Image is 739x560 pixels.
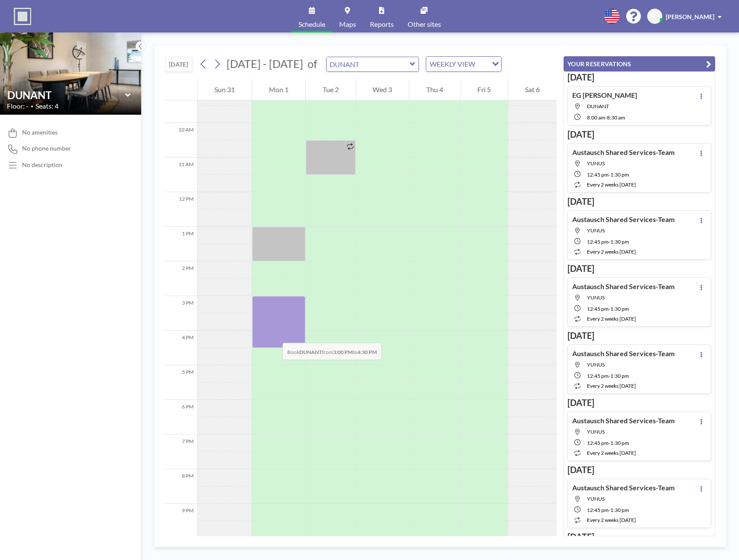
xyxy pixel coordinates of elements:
[165,158,197,192] div: 11 AM
[165,192,197,227] div: 12 PM
[165,123,197,158] div: 10 AM
[165,365,197,400] div: 5 PM
[650,13,660,20] span: MH
[587,160,605,167] span: YUNUS
[609,507,610,513] span: -
[605,114,607,121] span: -
[609,238,610,245] span: -
[567,464,711,475] h3: [DATE]
[165,227,197,261] div: 1 PM
[587,517,636,523] span: every 2 weeks [DATE]
[587,103,609,109] span: DUNANT
[572,91,637,100] h4: EG [PERSON_NAME]
[587,294,605,301] span: YUNUS
[564,56,715,71] button: YOUR RESERVATIONS
[567,263,711,274] h3: [DATE]
[587,450,636,456] span: every 2 weeks [DATE]
[22,161,62,169] div: No description
[298,21,325,28] span: Schedule
[587,238,609,245] span: 12:45 PM
[610,306,629,312] span: 1:30 PM
[306,79,356,100] div: Tue 2
[165,434,197,469] div: 7 PM
[587,496,605,502] span: YUNUS
[587,171,609,178] span: 12:45 PM
[339,21,356,28] span: Maps
[7,102,29,110] span: Floor: -
[165,400,197,434] div: 6 PM
[357,349,377,355] b: 4:30 PM
[572,483,674,492] h4: Austausch Shared Services-Team
[610,373,629,379] span: 1:30 PM
[567,397,711,408] h3: [DATE]
[587,373,609,379] span: 12:45 PM
[587,248,636,255] span: every 2 weeks [DATE]
[587,440,609,446] span: 12:45 PM
[227,57,303,70] span: [DATE] - [DATE]
[14,8,31,25] img: organization-logo
[22,129,58,136] span: No amenities
[370,21,394,28] span: Reports
[408,21,441,28] span: Other sites
[609,373,610,379] span: -
[607,114,625,121] span: 8:30 AM
[587,181,636,188] span: every 2 weeks [DATE]
[165,504,197,538] div: 9 PM
[567,129,711,140] h3: [DATE]
[299,349,322,355] b: DUNANT
[252,79,305,100] div: Mon 1
[610,238,629,245] span: 1:30 PM
[567,330,711,341] h3: [DATE]
[165,296,197,331] div: 3 PM
[609,440,610,446] span: -
[478,58,487,70] input: Search for option
[610,171,629,178] span: 1:30 PM
[165,57,192,72] button: [DATE]
[426,57,501,71] div: Search for option
[165,88,197,123] div: 9 AM
[587,507,609,513] span: 12:45 PM
[198,79,252,100] div: Sun 31
[165,261,197,296] div: 2 PM
[572,349,674,358] h4: Austausch Shared Services-Team
[610,440,629,446] span: 1:30 PM
[282,343,382,360] span: Book from to
[567,196,711,207] h3: [DATE]
[567,531,711,542] h3: [DATE]
[36,102,58,110] span: Seats: 4
[572,416,674,425] h4: Austausch Shared Services-Team
[572,282,674,291] h4: Austausch Shared Services-Team
[666,13,714,20] span: [PERSON_NAME]
[609,306,610,312] span: -
[587,114,605,121] span: 8:00 AM
[587,306,609,312] span: 12:45 PM
[165,331,197,365] div: 4 PM
[587,428,605,435] span: YUNUS
[165,469,197,504] div: 8 PM
[508,79,557,100] div: Sat 6
[31,103,33,109] span: •
[428,58,477,70] span: WEEKLY VIEW
[610,507,629,513] span: 1:30 PM
[356,79,409,100] div: Wed 3
[567,72,711,83] h3: [DATE]
[308,57,317,71] span: of
[22,145,71,152] span: No phone number
[587,315,636,322] span: every 2 weeks [DATE]
[7,89,125,101] input: DUNANT
[327,57,410,71] input: DUNANT
[609,171,610,178] span: -
[409,79,460,100] div: Thu 4
[587,361,605,368] span: YUNUS
[333,349,353,355] b: 3:00 PM
[572,148,674,157] h4: Austausch Shared Services-Team
[587,227,605,234] span: YUNUS
[460,79,508,100] div: Fri 5
[572,215,674,224] h4: Austausch Shared Services-Team
[587,383,636,389] span: every 2 weeks [DATE]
